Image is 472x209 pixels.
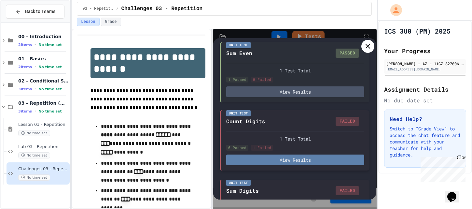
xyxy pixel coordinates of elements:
[18,34,68,39] span: 00 - Introduction
[101,18,121,26] button: Grade
[390,115,461,123] h3: Need Help?
[386,61,464,67] div: [PERSON_NAME] - AZ - 11GZ 827006 [PERSON_NAME] SS
[116,6,118,11] span: /
[3,3,45,41] div: Chat with us now!Close
[38,87,62,91] span: No time set
[18,56,68,62] span: 01 - Basics
[336,49,359,58] div: PASSED
[38,109,62,113] span: No time set
[226,155,364,165] button: View Results
[82,6,114,11] span: 03 - Repetition (while and for)
[77,18,99,26] button: Lesson
[226,117,265,125] div: Count Digits
[251,77,273,83] div: 0 Failed
[226,67,364,74] div: 1 Test Total
[384,26,451,36] h1: ICS 3U0 (PM) 2025
[226,135,364,142] div: 1 Test Total
[18,65,32,69] span: 2 items
[386,67,464,72] div: [EMAIL_ADDRESS][DOMAIN_NAME]
[35,86,36,92] span: •
[18,109,32,113] span: 3 items
[336,186,359,195] div: FAILED
[35,42,36,47] span: •
[390,126,461,158] p: Switch to "Grade View" to access the chat feature and communicate with your teacher for help and ...
[226,42,251,48] div: Unit Test
[445,183,465,202] iframe: chat widget
[383,3,404,18] div: My Account
[226,86,364,97] button: View Results
[18,87,32,91] span: 3 items
[18,166,68,172] span: Challenges 03 - Repetition
[18,152,50,158] span: No time set
[18,130,50,136] span: No time set
[384,97,466,104] div: No due date set
[384,46,466,55] h2: Your Progress
[35,109,36,114] span: •
[251,145,273,151] div: 1 Failed
[18,144,68,150] span: Lab 03 - Repetition
[18,174,50,181] span: No time set
[35,64,36,69] span: •
[226,180,251,186] div: Unit Test
[226,49,252,57] div: Sum Even
[6,5,64,19] button: Back to Teams
[384,85,466,94] h2: Assignment Details
[418,155,465,182] iframe: chat widget
[25,8,55,15] span: Back to Teams
[18,43,32,47] span: 2 items
[18,78,68,84] span: 02 - Conditional Statements (if)
[226,110,251,116] div: Unit Test
[18,122,68,127] span: Lesson 03 - Repetition
[38,43,62,47] span: No time set
[226,77,248,83] div: 1 Passed
[336,117,359,126] div: FAILED
[18,100,68,106] span: 03 - Repetition (while and for)
[226,187,259,195] div: Sum Digits
[121,5,203,13] span: Challenges 03 - Repetition
[38,65,62,69] span: No time set
[226,145,248,151] div: 0 Passed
